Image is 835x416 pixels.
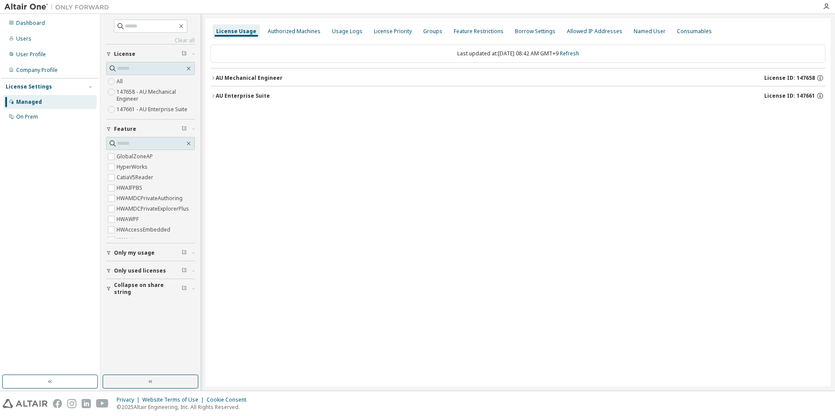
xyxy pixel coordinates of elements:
div: AU Mechanical Engineer [216,75,283,82]
div: Groups [423,28,442,35]
span: Clear filter [182,249,187,256]
div: Allowed IP Addresses [567,28,622,35]
span: Clear filter [182,51,187,58]
div: Authorized Machines [268,28,321,35]
button: Collapse on share string [106,279,195,298]
div: Managed [16,99,42,106]
label: HWAIFPBS [117,183,144,193]
img: linkedin.svg [82,399,91,408]
label: All [117,76,124,87]
span: Feature [114,126,136,133]
span: License [114,51,135,58]
label: HWAMDCPrivateExplorerPlus [117,204,191,214]
span: Clear filter [182,267,187,274]
img: Altair One [4,3,114,11]
img: instagram.svg [67,399,76,408]
img: facebook.svg [53,399,62,408]
div: User Profile [16,51,46,58]
div: Usage Logs [332,28,362,35]
label: HWActivate [117,235,146,246]
button: Only used licenses [106,261,195,280]
div: License Usage [216,28,256,35]
div: AU Enterprise Suite [216,92,270,99]
label: HWAccessEmbedded [117,225,172,235]
span: Only my usage [114,249,155,256]
div: Consumables [677,28,712,35]
div: Last updated at: [DATE] 08:42 AM GMT+9 [210,44,825,63]
div: License Priority [374,28,412,35]
label: HyperWorks [117,162,149,172]
a: Refresh [560,50,579,57]
label: CatiaV5Reader [117,172,155,183]
span: Only used licenses [114,267,166,274]
div: On Prem [16,113,38,120]
label: HWAMDCPrivateAuthoring [117,193,184,204]
div: Dashboard [16,20,45,27]
label: 147658 - AU Mechanical Engineer [117,87,195,104]
div: Website Terms of Use [142,396,207,403]
div: Named User [634,28,666,35]
span: License ID: 147658 [764,75,815,82]
span: Clear filter [182,126,187,133]
div: Company Profile [16,67,58,74]
button: AU Enterprise SuiteLicense ID: 147661 [210,86,825,106]
button: Only my usage [106,243,195,263]
p: © 2025 Altair Engineering, Inc. All Rights Reserved. [117,403,252,411]
div: Feature Restrictions [454,28,504,35]
a: Clear all [106,37,195,44]
button: Feature [106,119,195,139]
label: HWAWPF [117,214,141,225]
img: altair_logo.svg [3,399,48,408]
img: youtube.svg [96,399,109,408]
label: GlobalZoneAP [117,151,155,162]
span: Collapse on share string [114,282,182,296]
div: Cookie Consent [207,396,252,403]
span: Clear filter [182,285,187,292]
div: License Settings [6,83,52,90]
label: 147661 - AU Enterprise Suite [117,104,189,115]
div: Borrow Settings [515,28,556,35]
button: License [106,44,195,64]
button: AU Mechanical EngineerLicense ID: 147658 [210,68,825,88]
div: Privacy [117,396,142,403]
span: License ID: 147661 [764,92,815,99]
div: Users [16,35,31,42]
